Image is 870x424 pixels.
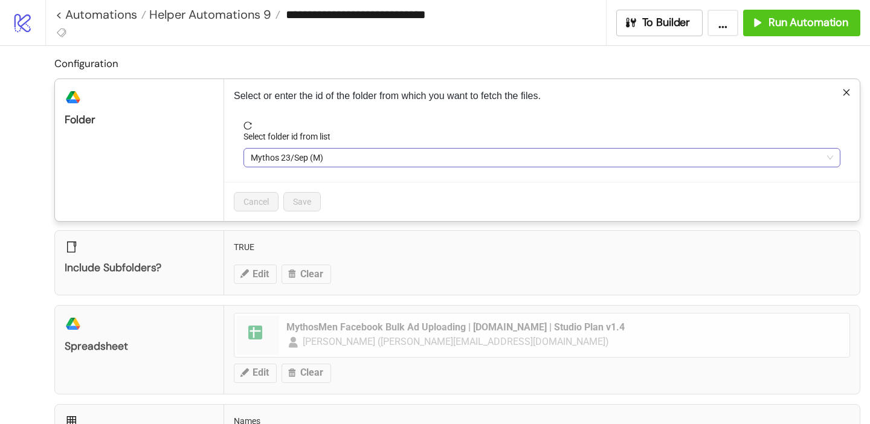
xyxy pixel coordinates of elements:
button: Run Automation [743,10,860,36]
button: Cancel [234,192,279,211]
p: Select or enter the id of the folder from which you want to fetch the files. [234,89,850,103]
button: To Builder [616,10,703,36]
span: Run Automation [768,16,848,30]
h2: Configuration [54,56,860,71]
label: Select folder id from list [243,130,338,143]
span: close [842,88,851,97]
a: < Automations [56,8,146,21]
a: Helper Automations 9 [146,8,280,21]
span: reload [243,121,840,130]
div: Folder [65,113,214,127]
button: ... [707,10,738,36]
span: Mythos 23/Sep (M) [251,149,833,167]
button: Save [283,192,321,211]
span: Helper Automations 9 [146,7,271,22]
span: To Builder [642,16,691,30]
